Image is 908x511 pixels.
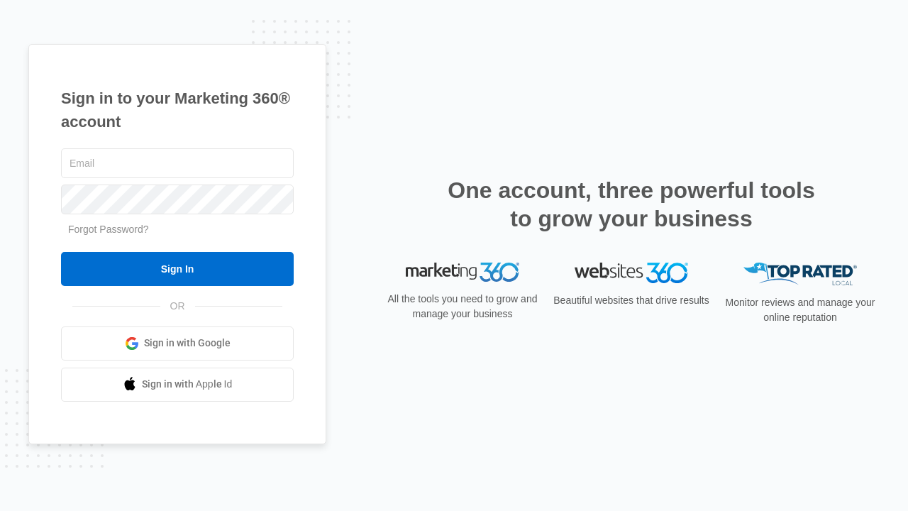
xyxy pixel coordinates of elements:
[383,292,542,322] p: All the tools you need to grow and manage your business
[552,293,711,308] p: Beautiful websites that drive results
[61,252,294,286] input: Sign In
[61,368,294,402] a: Sign in with Apple Id
[443,176,819,233] h2: One account, three powerful tools to grow your business
[61,148,294,178] input: Email
[743,263,857,286] img: Top Rated Local
[575,263,688,283] img: Websites 360
[160,299,195,314] span: OR
[406,263,519,282] img: Marketing 360
[721,295,880,325] p: Monitor reviews and manage your online reputation
[142,377,233,392] span: Sign in with Apple Id
[61,87,294,133] h1: Sign in to your Marketing 360® account
[144,336,231,351] span: Sign in with Google
[68,224,149,235] a: Forgot Password?
[61,326,294,361] a: Sign in with Google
